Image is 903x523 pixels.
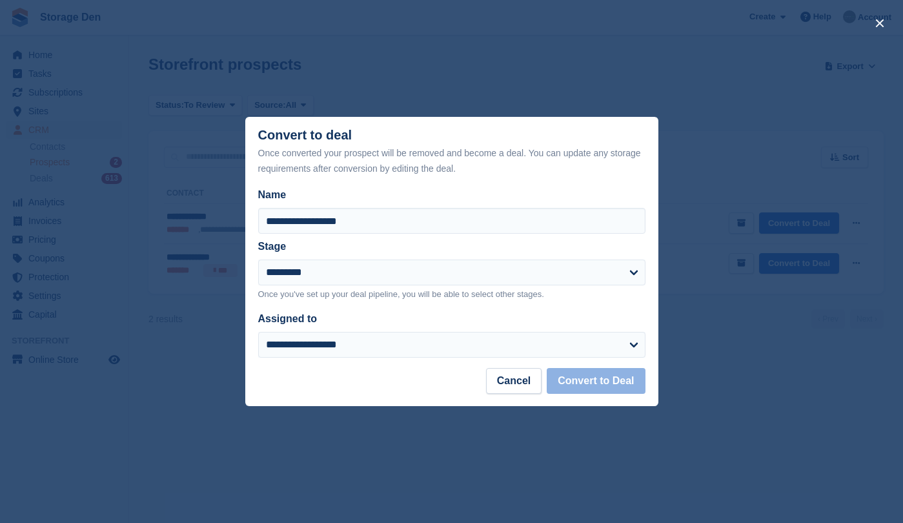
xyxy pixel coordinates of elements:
label: Stage [258,241,287,252]
p: Once you've set up your deal pipeline, you will be able to select other stages. [258,288,645,301]
label: Name [258,187,645,203]
label: Assigned to [258,313,318,324]
button: close [869,13,890,34]
div: Once converted your prospect will be removed and become a deal. You can update any storage requir... [258,145,645,176]
button: Convert to Deal [547,368,645,394]
button: Cancel [486,368,542,394]
div: Convert to deal [258,128,645,176]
